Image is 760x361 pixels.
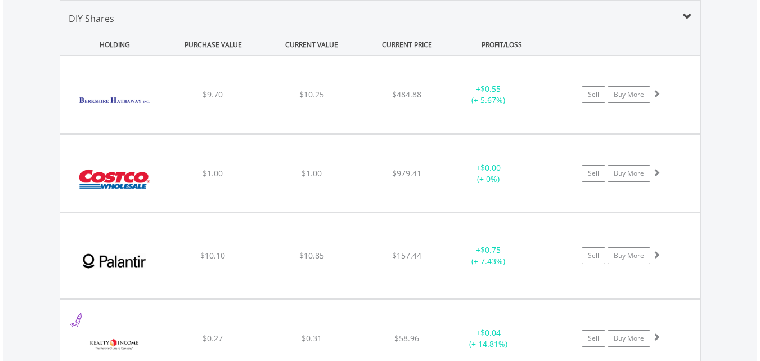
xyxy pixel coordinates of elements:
span: DIY Shares [69,12,114,25]
span: $979.41 [392,168,421,179]
span: $0.00 [480,162,501,173]
a: Sell [582,330,605,347]
div: PURCHASE VALUE [165,34,262,55]
div: + (+ 7.43%) [446,244,531,267]
a: Buy More [608,330,650,347]
div: CURRENT VALUE [264,34,360,55]
img: EQU.US.COST.png [66,149,163,210]
span: $0.04 [480,327,501,338]
a: Sell [582,86,605,103]
span: $0.31 [302,333,322,344]
img: EQU.US.BRKB.png [66,70,163,131]
div: + (+ 5.67%) [446,83,531,106]
div: PROFIT/LOSS [454,34,550,55]
a: Buy More [608,247,650,264]
div: HOLDING [61,34,163,55]
span: $484.88 [392,89,421,100]
a: Buy More [608,165,650,182]
span: $10.25 [299,89,324,100]
span: $0.27 [203,333,223,344]
div: + (+ 0%) [446,162,531,185]
span: $10.10 [200,250,225,261]
span: $58.96 [394,333,419,344]
span: $157.44 [392,250,421,261]
a: Sell [582,165,605,182]
a: Sell [582,247,605,264]
div: CURRENT PRICE [362,34,451,55]
span: $1.00 [203,168,223,179]
span: $9.70 [203,89,223,100]
span: $0.55 [480,83,501,94]
div: + (+ 14.81%) [446,327,531,350]
span: $0.75 [480,244,501,255]
a: Buy More [608,86,650,103]
span: $1.00 [302,168,322,179]
img: EQU.US.PLTR.png [66,228,163,295]
span: $10.85 [299,250,324,261]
